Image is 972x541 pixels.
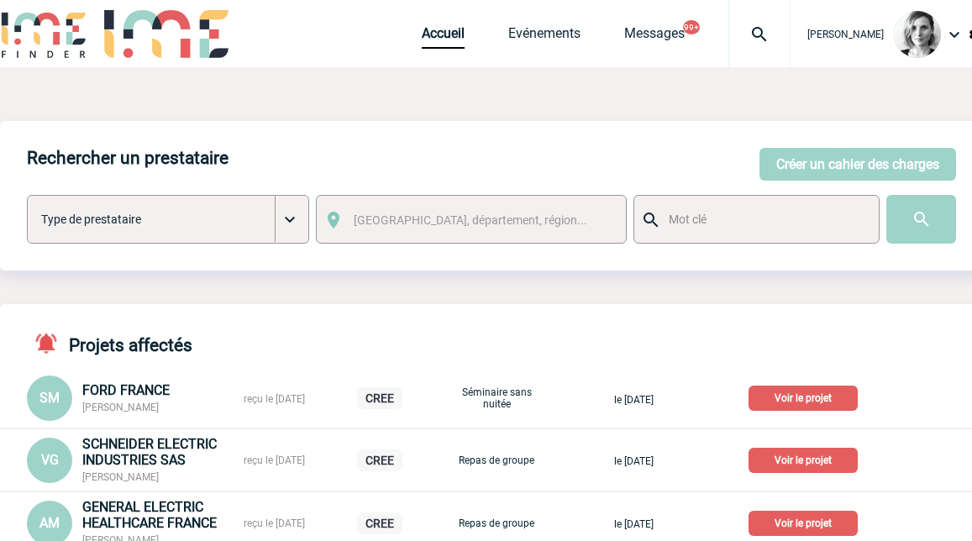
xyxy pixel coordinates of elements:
span: [PERSON_NAME] [82,471,159,483]
span: reçu le [DATE] [244,454,305,466]
p: CREE [357,512,402,534]
a: Voir le projet [749,389,864,405]
span: [PERSON_NAME] [82,402,159,413]
span: SCHNEIDER ELECTRIC INDUSTRIES SAS [82,436,217,468]
a: Messages [624,25,685,49]
input: Submit [886,195,956,244]
span: VG [41,452,59,468]
p: Voir le projet [749,386,858,411]
span: reçu le [DATE] [244,393,305,405]
span: [GEOGRAPHIC_DATA], département, région... [354,213,587,227]
span: le [DATE] [614,455,654,467]
span: GENERAL ELECTRIC HEALTHCARE FRANCE [82,499,217,531]
p: Repas de groupe [454,454,539,466]
p: Voir le projet [749,511,858,536]
h4: Rechercher un prestataire [27,148,229,168]
span: le [DATE] [614,518,654,530]
img: notifications-active-24-px-r.png [34,331,69,355]
span: [PERSON_NAME] [807,29,884,40]
img: 103019-1.png [894,11,941,58]
p: CREE [357,449,402,471]
a: Voir le projet [749,514,864,530]
input: Mot clé [665,208,864,230]
a: Accueil [422,25,465,49]
p: Séminaire sans nuitée [454,386,539,410]
a: Evénements [508,25,581,49]
span: FORD FRANCE [82,382,170,398]
span: reçu le [DATE] [244,517,305,529]
a: Voir le projet [749,451,864,467]
button: 99+ [683,20,700,34]
span: AM [39,515,60,531]
span: le [DATE] [614,394,654,406]
p: Repas de groupe [454,517,539,529]
p: Voir le projet [749,448,858,473]
span: SM [39,390,60,406]
h4: Projets affectés [27,331,192,355]
p: CREE [357,387,402,409]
